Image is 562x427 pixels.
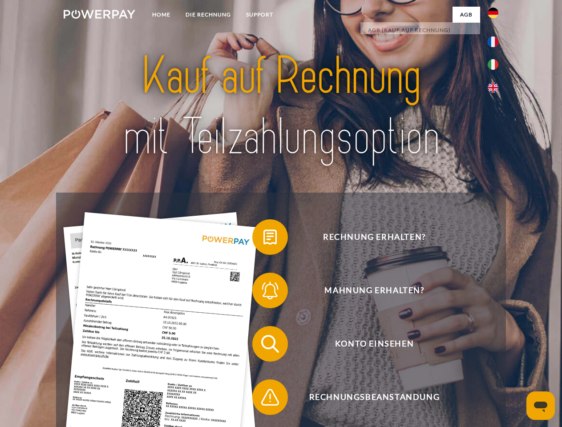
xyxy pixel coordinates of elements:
[252,326,484,362] button: Konto einsehen
[145,7,178,23] a: Home
[259,386,281,408] img: qb_warning.svg
[265,379,483,415] span: Rechnungsbeanstandung
[239,7,281,23] a: SUPPORT
[64,10,135,19] img: logo-powerpay-white.svg
[178,7,239,23] a: DIE RECHNUNG
[526,391,555,420] iframe: Schaltfläche zum Öffnen des Messaging-Fensters
[259,279,281,302] img: qb_bell.svg
[488,59,498,70] img: it
[488,8,498,18] img: de
[360,22,480,38] a: AGB (Kauf auf Rechnung)
[265,273,483,308] span: Mahnung erhalten?
[488,36,498,47] img: fr
[252,273,484,308] button: Mahnung erhalten?
[265,326,483,362] span: Konto einsehen
[453,7,480,23] a: agb
[488,82,498,93] img: en
[259,333,281,355] img: qb_search.svg
[85,43,477,170] img: title-powerpay_de.svg
[259,226,281,248] img: qb_bill.svg
[252,379,484,415] button: Rechnungsbeanstandung
[252,219,484,255] button: Rechnung erhalten?
[265,219,483,255] span: Rechnung erhalten?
